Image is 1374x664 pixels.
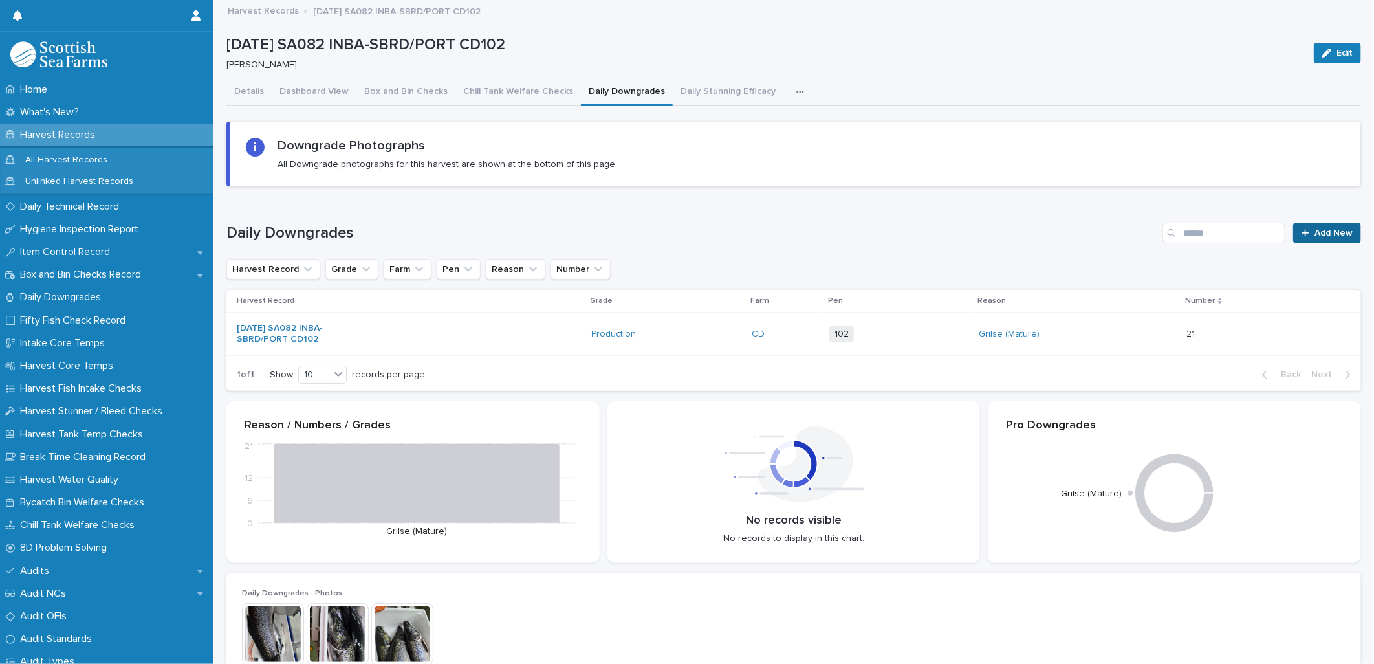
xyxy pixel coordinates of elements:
[278,138,425,153] h2: Downgrade Photographs
[15,269,151,281] p: Box and Bin Checks Record
[1314,43,1361,63] button: Edit
[15,496,155,509] p: Bycatch Bin Welfare Checks
[226,60,1298,71] p: [PERSON_NAME]
[437,259,481,280] button: Pen
[15,176,144,187] p: Unlinked Harvest Records
[977,294,1006,308] p: Reason
[15,201,129,213] p: Daily Technical Record
[15,155,118,166] p: All Harvest Records
[226,359,265,391] p: 1 of 1
[1162,223,1285,243] input: Search
[15,337,115,349] p: Intake Core Temps
[15,315,136,327] p: Fifty Fish Check Record
[226,36,1303,54] p: [DATE] SA082 INBA-SBRD/PORT CD102
[1314,228,1353,238] span: Add New
[746,514,842,528] p: No records visible
[247,519,253,528] tspan: 0
[551,259,611,280] button: Number
[272,79,356,106] button: Dashboard View
[15,588,76,600] p: Audit NCs
[278,159,617,170] p: All Downgrade photographs for this harvest are shown at the bottom of this page.
[15,83,58,96] p: Home
[10,41,107,67] img: mMrefqRFQpe26GRNOUkG
[1273,370,1301,379] span: Back
[242,590,342,597] span: Daily Downgrades - Photos
[1306,369,1361,381] button: Next
[313,3,481,17] p: [DATE] SA082 INBA-SBRD/PORT CD102
[226,259,320,280] button: Harvest Record
[1293,223,1361,243] a: Add New
[723,531,864,544] p: No records to display in this chart.
[15,519,145,531] p: Chill Tank Welfare Checks
[228,3,299,17] a: Harvest Records
[245,419,582,433] p: Reason / Numbers / Grades
[270,370,293,381] p: Show
[15,474,129,486] p: Harvest Water Quality
[15,565,60,577] p: Audits
[1336,49,1353,58] span: Edit
[237,323,345,345] a: [DATE] SA082 INBA-SBRD/PORT CD102
[247,496,253,505] tspan: 6
[1252,369,1306,381] button: Back
[828,294,843,308] p: Pen
[15,382,152,395] p: Harvest Fish Intake Checks
[15,129,105,141] p: Harvest Records
[384,259,431,280] button: Farm
[752,329,765,340] a: CD
[15,542,117,554] p: 8D Problem Solving
[237,294,294,308] p: Harvest Record
[325,259,378,280] button: Grade
[979,329,1040,340] a: Grilse (Mature)
[673,79,783,106] button: Daily Stunning Efficacy
[226,79,272,106] button: Details
[15,610,77,623] p: Audit OFIs
[1311,370,1340,379] span: Next
[829,326,854,342] span: 102
[15,405,173,417] p: Harvest Stunner / Bleed Checks
[226,313,1361,356] tr: [DATE] SA082 INBA-SBRD/PORT CD102 Production CD 102Grilse (Mature) 2121
[356,79,455,106] button: Box and Bin Checks
[15,246,120,258] p: Item Control Record
[591,294,613,308] p: Grade
[592,329,637,340] a: Production
[245,442,253,451] tspan: 21
[15,360,124,372] p: Harvest Core Temps
[486,259,545,280] button: Reason
[1185,294,1215,308] p: Number
[299,368,330,382] div: 10
[245,474,253,483] tspan: 12
[386,527,447,536] text: Grilse (Mature)
[226,224,1157,243] h1: Daily Downgrades
[15,223,149,236] p: Hygiene Inspection Report
[1186,326,1197,340] p: 21
[1006,419,1343,433] p: Pro Downgrades
[15,291,111,304] p: Daily Downgrades
[455,79,581,106] button: Chill Tank Welfare Checks
[15,633,102,645] p: Audit Standards
[1062,489,1122,498] text: Grilse (Mature)
[581,79,673,106] button: Daily Downgrades
[352,370,425,381] p: records per page
[751,294,770,308] p: Farm
[15,451,156,463] p: Break Time Cleaning Record
[15,428,153,441] p: Harvest Tank Temp Checks
[15,106,89,118] p: What's New?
